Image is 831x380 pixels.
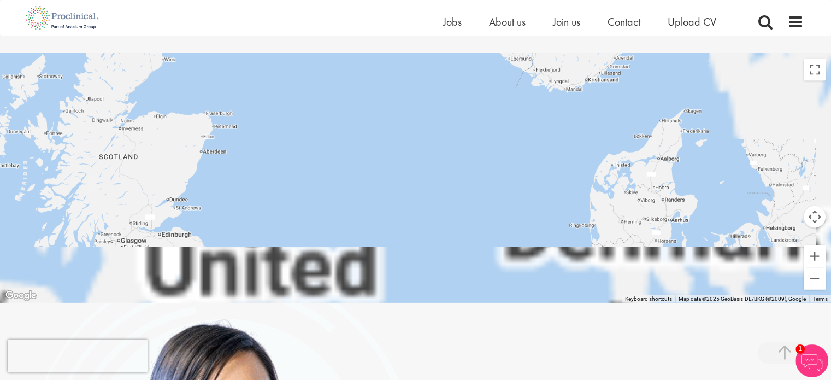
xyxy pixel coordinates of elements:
[795,344,805,354] span: 1
[489,15,526,29] a: About us
[804,206,826,228] button: Map camera controls
[679,296,806,302] span: Map data ©2025 GeoBasis-DE/BKG (©2009), Google
[443,15,462,29] a: Jobs
[608,15,640,29] a: Contact
[3,289,39,303] img: Google
[3,289,39,303] a: Open this area in Google Maps (opens a new window)
[804,268,826,290] button: Zoom out
[795,344,828,377] img: Chatbot
[668,15,716,29] a: Upload CV
[553,15,580,29] a: Join us
[804,245,826,267] button: Zoom in
[804,59,826,81] button: Toggle fullscreen view
[625,295,672,303] button: Keyboard shortcuts
[8,340,148,372] iframe: reCAPTCHA
[812,296,828,302] a: Terms (opens in new tab)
